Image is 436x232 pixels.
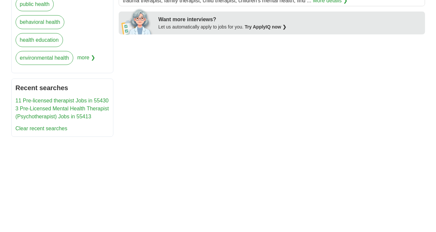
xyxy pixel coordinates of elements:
a: health education [16,33,63,47]
a: 11 Pre-licensed therapist Jobs in 55430 [16,98,109,103]
a: behavioral health [16,15,65,29]
span: more ❯ [77,51,95,69]
a: 3 Pre-Licensed Mental Health Therapist (Psychotherapist) Jobs in 55413 [16,106,109,119]
a: Try ApplyIQ now ❯ [245,24,286,29]
div: Let us automatically apply to jobs for you. [158,24,421,30]
a: Clear recent searches [16,126,68,131]
h2: Recent searches [16,83,109,93]
div: Want more interviews? [158,16,421,24]
a: environmental health [16,51,74,65]
img: apply-iq-scientist.png [121,8,154,34]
